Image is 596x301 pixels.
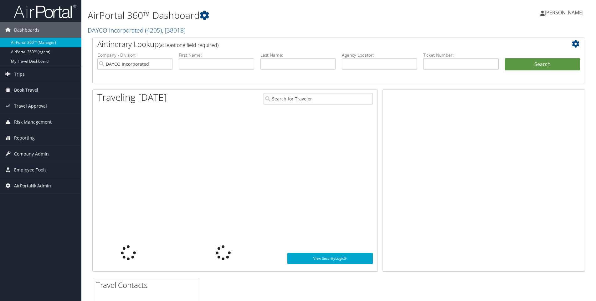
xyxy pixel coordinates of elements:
[14,114,52,130] span: Risk Management
[88,26,186,34] a: DAYCO Incorporated
[97,52,172,58] label: Company - Division:
[14,22,39,38] span: Dashboards
[14,146,49,162] span: Company Admin
[14,4,76,19] img: airportal-logo.png
[14,98,47,114] span: Travel Approval
[14,130,35,146] span: Reporting
[540,3,590,22] a: [PERSON_NAME]
[179,52,254,58] label: First Name:
[96,280,199,290] h2: Travel Contacts
[264,93,373,105] input: Search for Traveler
[97,39,539,49] h2: Airtinerary Lookup
[14,66,25,82] span: Trips
[162,26,186,34] span: , [ 38018 ]
[159,42,218,48] span: (at least one field required)
[260,52,336,58] label: Last Name:
[97,91,167,104] h1: Traveling [DATE]
[545,9,583,16] span: [PERSON_NAME]
[342,52,417,58] label: Agency Locator:
[505,58,580,71] button: Search
[287,253,373,264] a: View SecurityLogic®
[14,162,47,178] span: Employee Tools
[14,178,51,194] span: AirPortal® Admin
[88,9,422,22] h1: AirPortal 360™ Dashboard
[145,26,162,34] span: ( 4205 )
[14,82,38,98] span: Book Travel
[423,52,498,58] label: Ticket Number:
